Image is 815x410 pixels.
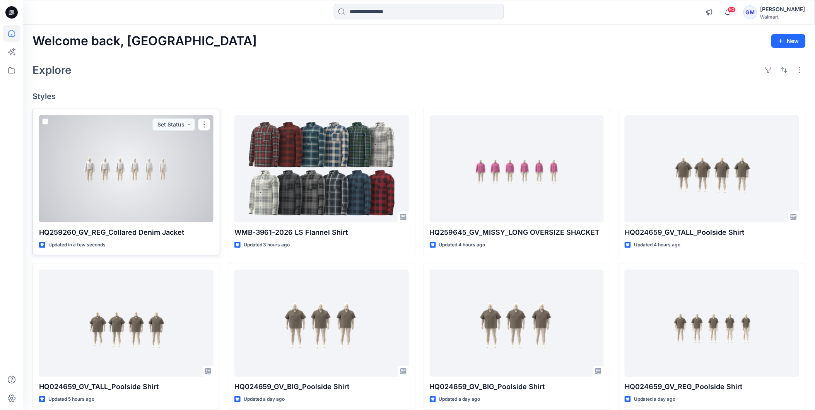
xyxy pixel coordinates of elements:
[48,241,106,249] p: Updated in a few seconds
[234,381,409,392] p: HQ024659_GV_BIG_Poolside Shirt
[625,227,799,238] p: HQ024659_GV_TALL_Poolside Shirt
[39,227,214,238] p: HQ259260_GV_REG_Collared Denim Jacket
[244,395,285,403] p: Updated a day ago
[430,227,604,238] p: HQ259645_GV_MISSY_LONG OVERSIZE SHACKET
[430,270,604,377] a: HQ024659_GV_BIG_Poolside Shirt
[39,270,214,377] a: HQ024659_GV_TALL_Poolside Shirt
[625,381,799,392] p: HQ024659_GV_REG_Poolside Shirt
[430,115,604,222] a: HQ259645_GV_MISSY_LONG OVERSIZE SHACKET
[48,395,94,403] p: Updated 5 hours ago
[439,241,485,249] p: Updated 4 hours ago
[39,115,214,222] a: HQ259260_GV_REG_Collared Denim Jacket
[244,241,290,249] p: Updated 3 hours ago
[234,115,409,222] a: WMB-3961-2026 LS Flannel Shirt
[32,92,806,101] h4: Styles
[634,395,675,403] p: Updated a day ago
[234,227,409,238] p: WMB-3961-2026 LS Flannel Shirt
[743,5,757,19] div: GM
[771,34,806,48] button: New
[728,7,736,13] span: 50
[625,115,799,222] a: HQ024659_GV_TALL_Poolside Shirt
[39,381,214,392] p: HQ024659_GV_TALL_Poolside Shirt
[439,395,480,403] p: Updated a day ago
[32,34,257,48] h2: Welcome back, [GEOGRAPHIC_DATA]
[634,241,680,249] p: Updated 4 hours ago
[430,381,604,392] p: HQ024659_GV_BIG_Poolside Shirt
[760,5,805,14] div: [PERSON_NAME]
[32,64,72,76] h2: Explore
[625,270,799,377] a: HQ024659_GV_REG_Poolside Shirt
[234,270,409,377] a: HQ024659_GV_BIG_Poolside Shirt
[760,14,805,20] div: Walmart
